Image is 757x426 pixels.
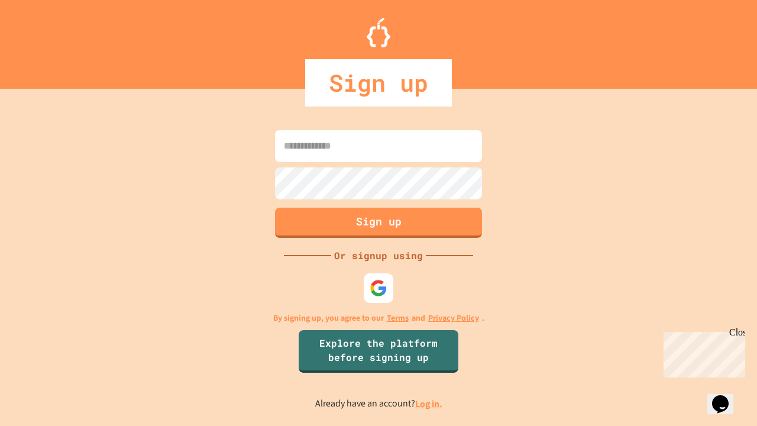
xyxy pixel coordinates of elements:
[273,312,484,324] p: By signing up, you agree to our and .
[659,327,745,377] iframe: chat widget
[370,279,387,297] img: google-icon.svg
[305,59,452,106] div: Sign up
[331,248,426,263] div: Or signup using
[275,208,482,238] button: Sign up
[707,379,745,414] iframe: chat widget
[415,398,442,410] a: Log in.
[367,18,390,47] img: Logo.svg
[387,312,409,324] a: Terms
[299,330,458,373] a: Explore the platform before signing up
[5,5,82,75] div: Chat with us now!Close
[428,312,479,324] a: Privacy Policy
[315,396,442,411] p: Already have an account?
